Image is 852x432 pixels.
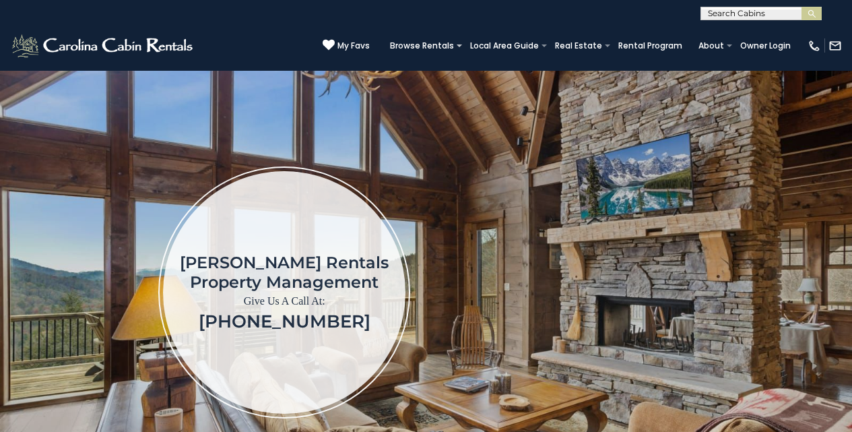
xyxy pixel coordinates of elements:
a: Local Area Guide [463,36,546,55]
h1: [PERSON_NAME] Rentals Property Management [180,253,389,292]
span: My Favs [337,40,370,52]
a: [PHONE_NUMBER] [199,311,370,332]
p: Give Us A Call At: [180,292,389,311]
a: Browse Rentals [383,36,461,55]
a: Owner Login [733,36,797,55]
img: mail-regular-white.png [828,39,842,53]
img: phone-regular-white.png [808,39,821,53]
a: About [692,36,731,55]
img: White-1-2.png [10,32,197,59]
a: Real Estate [548,36,609,55]
a: My Favs [323,39,370,53]
a: Rental Program [612,36,689,55]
